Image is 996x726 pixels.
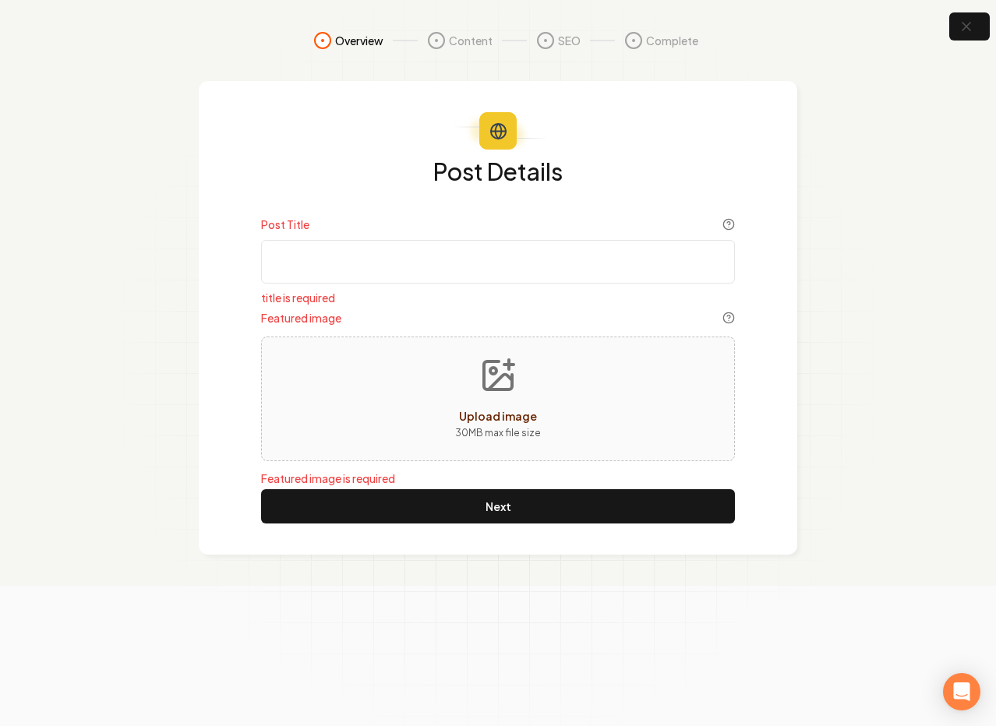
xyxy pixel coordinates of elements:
[449,33,493,48] span: Content
[646,33,698,48] span: Complete
[261,470,735,486] p: Featured image is required
[455,425,541,441] p: 30 MB max file size
[261,290,335,305] p: title is required
[943,673,980,710] div: Open Intercom Messenger
[558,33,581,48] span: SEO
[261,159,735,184] h1: Post Details
[261,489,735,523] button: Next
[335,33,383,48] span: Overview
[443,344,553,453] button: Upload image
[459,409,537,423] span: Upload image
[261,312,341,323] label: Featured image
[261,219,309,230] label: Post Title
